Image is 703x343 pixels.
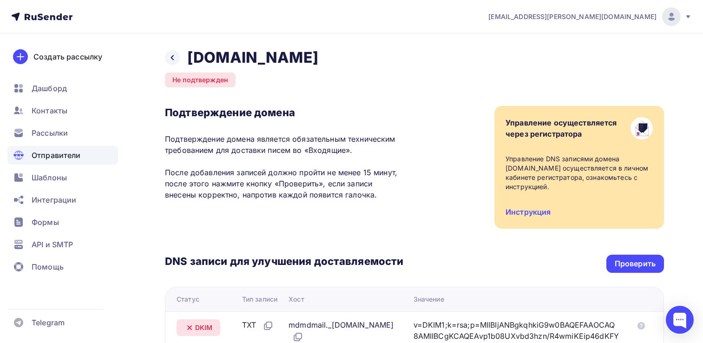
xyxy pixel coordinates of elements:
p: Подтверждение домена является обязательным техническим требованием для доставки писем во «Входящи... [165,133,403,200]
a: Контакты [7,101,118,120]
a: Формы [7,213,118,231]
div: mdmdmail._[DOMAIN_NAME] [289,319,399,343]
span: Помощь [32,261,64,272]
a: Шаблоны [7,168,118,187]
a: Рассылки [7,124,118,142]
span: [EMAIL_ADDRESS][PERSON_NAME][DOMAIN_NAME] [488,12,657,21]
a: Отправители [7,146,118,165]
span: Telegram [32,317,65,328]
a: Инструкция [506,207,551,217]
div: Хост [289,295,304,304]
span: Контакты [32,105,67,116]
div: Статус [177,295,199,304]
span: Рассылки [32,127,68,139]
span: API и SMTP [32,239,73,250]
div: Управление осуществляется через регистратора [506,117,617,139]
div: TXT [242,319,274,331]
span: Шаблоны [32,172,67,183]
span: Отправители [32,150,81,161]
span: Интеграции [32,194,76,205]
span: DKIM [195,323,213,332]
span: Дашборд [32,83,67,94]
a: [EMAIL_ADDRESS][PERSON_NAME][DOMAIN_NAME] [488,7,692,26]
div: Создать рассылку [33,51,102,62]
div: Не подтвержден [165,73,236,87]
div: Управление DNS записями домена [DOMAIN_NAME] осуществляется в личном кабинете регистратора, ознак... [506,154,653,191]
h2: [DOMAIN_NAME] [187,48,318,67]
h3: DNS записи для улучшения доставляемости [165,255,403,270]
h3: Подтверждение домена [165,106,403,119]
div: Значение [414,295,444,304]
div: Тип записи [242,295,277,304]
a: Дашборд [7,79,118,98]
div: Проверить [615,258,656,269]
span: Формы [32,217,59,228]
